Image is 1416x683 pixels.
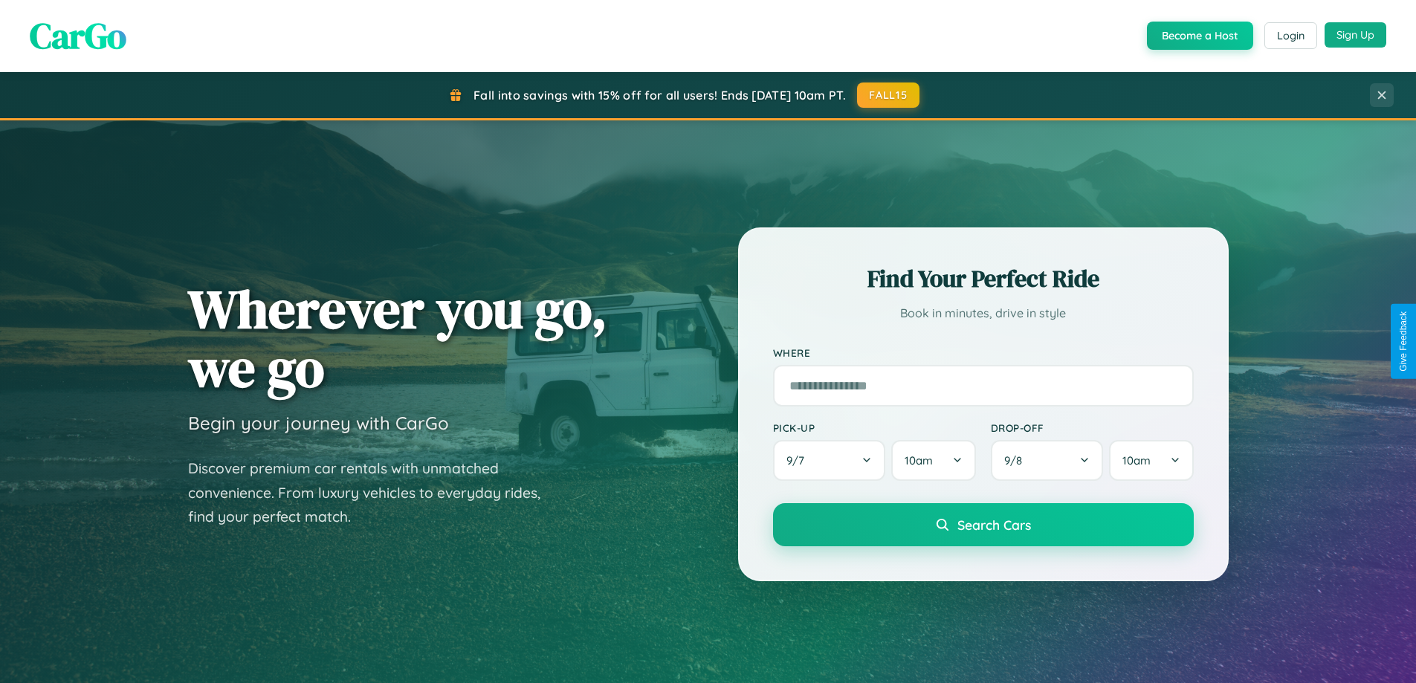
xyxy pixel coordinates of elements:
button: Search Cars [773,503,1194,546]
h1: Wherever you go, we go [188,279,607,397]
label: Where [773,346,1194,359]
span: 9 / 8 [1004,453,1029,467]
label: Pick-up [773,421,976,434]
h2: Find Your Perfect Ride [773,262,1194,295]
span: 10am [1122,453,1151,467]
button: FALL15 [857,82,919,108]
span: Fall into savings with 15% off for all users! Ends [DATE] 10am PT. [473,88,846,103]
button: Sign Up [1325,22,1386,48]
span: CarGo [30,11,126,60]
button: 10am [1109,440,1193,481]
span: Search Cars [957,517,1031,533]
span: 9 / 7 [786,453,812,467]
button: Login [1264,22,1317,49]
button: 9/8 [991,440,1104,481]
button: Become a Host [1147,22,1253,50]
label: Drop-off [991,421,1194,434]
span: 10am [905,453,933,467]
div: Give Feedback [1398,311,1409,372]
button: 9/7 [773,440,886,481]
p: Book in minutes, drive in style [773,302,1194,324]
button: 10am [891,440,975,481]
h3: Begin your journey with CarGo [188,412,449,434]
p: Discover premium car rentals with unmatched convenience. From luxury vehicles to everyday rides, ... [188,456,560,529]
